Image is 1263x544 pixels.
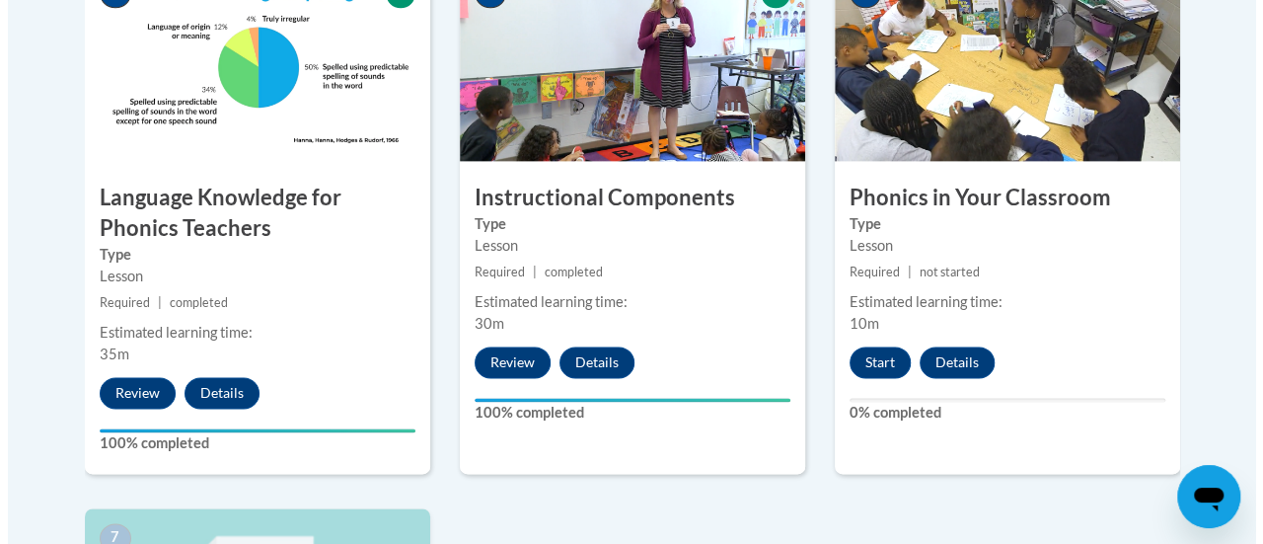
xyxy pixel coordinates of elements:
[552,347,627,378] button: Details
[467,213,782,235] label: Type
[92,377,168,409] button: Review
[92,428,408,432] div: Your progress
[467,315,496,332] span: 30m
[842,265,892,279] span: Required
[842,291,1157,313] div: Estimated learning time:
[92,346,121,362] span: 35m
[842,347,903,378] button: Start
[842,402,1157,424] label: 0% completed
[92,322,408,344] div: Estimated learning time:
[537,265,595,279] span: completed
[77,183,422,244] h3: Language Knowledge for Phonics Teachers
[842,235,1157,257] div: Lesson
[452,183,797,213] h3: Instructional Components
[467,265,517,279] span: Required
[842,213,1157,235] label: Type
[467,347,543,378] button: Review
[150,295,154,310] span: |
[525,265,529,279] span: |
[162,295,220,310] span: completed
[912,347,987,378] button: Details
[92,295,142,310] span: Required
[92,266,408,287] div: Lesson
[900,265,904,279] span: |
[467,291,782,313] div: Estimated learning time:
[912,265,972,279] span: not started
[467,235,782,257] div: Lesson
[467,398,782,402] div: Your progress
[1169,465,1232,528] iframe: Button to launch messaging window
[92,432,408,454] label: 100% completed
[827,183,1172,213] h3: Phonics in Your Classroom
[842,315,871,332] span: 10m
[92,244,408,266] label: Type
[177,377,252,409] button: Details
[467,402,782,424] label: 100% completed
